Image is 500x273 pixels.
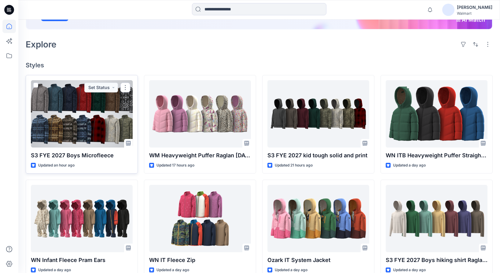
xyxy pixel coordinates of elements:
[386,151,487,160] p: WN ITB Heavyweight Puffer Straight 0929
[386,185,487,252] a: S3 FYE 2027 Boys hiking shirt Raglan Slv
[26,39,57,49] h2: Explore
[457,4,492,11] div: [PERSON_NAME]
[386,256,487,264] p: S3 FYE 2027 Boys hiking shirt Raglan Slv
[156,162,194,169] p: Updated 17 hours ago
[31,256,133,264] p: WN Infant Fleece Pram Ears
[149,151,251,160] p: WM Heavyweight Puffer Raglan [DATE]
[31,151,133,160] p: S3 FYE 2027 Boys Microfleece
[393,162,426,169] p: Updated a day ago
[386,80,487,148] a: WN ITB Heavyweight Puffer Straight 0929
[38,162,75,169] p: Updated an hour ago
[149,80,251,148] a: WM Heavyweight Puffer Raglan 09.15.25
[31,185,133,252] a: WN Infant Fleece Pram Ears
[267,185,369,252] a: Ozark IT System Jacket
[267,151,369,160] p: S3 FYE 2027 kid tough solid and print
[457,11,492,16] div: Walmart
[442,4,454,16] img: avatar
[267,256,369,264] p: Ozark IT System Jacket
[31,80,133,148] a: S3 FYE 2027 Boys Microfleece
[149,185,251,252] a: WN IT Fleece Zip
[149,256,251,264] p: WN IT Fleece Zip
[275,162,313,169] p: Updated 21 hours ago
[26,62,493,69] h4: Styles
[267,80,369,148] a: S3 FYE 2027 kid tough solid and print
